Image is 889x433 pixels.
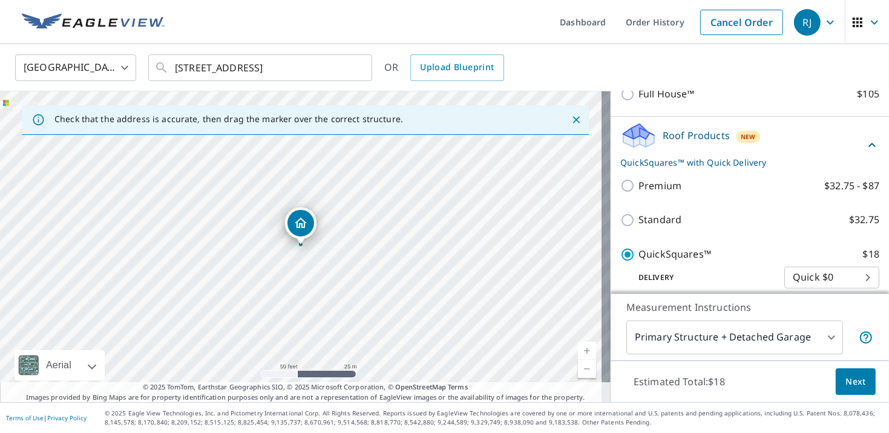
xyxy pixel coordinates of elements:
span: Your report will include the primary structure and a detached garage if one exists. [859,330,873,345]
img: EV Logo [22,13,165,31]
button: Next [836,368,876,396]
p: $32.75 - $87 [824,178,879,194]
p: Check that the address is accurate, then drag the marker over the correct structure. [54,114,403,125]
span: New [741,132,756,142]
span: © 2025 TomTom, Earthstar Geographics SIO, © 2025 Microsoft Corporation, © [143,382,468,392]
div: OR [384,54,504,81]
p: $18 [863,247,879,262]
a: Terms [448,382,468,391]
p: Delivery [620,272,784,283]
p: $105 [857,86,879,102]
a: Terms of Use [6,414,44,422]
div: Primary Structure + Detached Garage [626,321,843,354]
div: Roof ProductsNewQuickSquares™ with Quick Delivery [620,122,879,169]
p: Premium [638,178,681,194]
div: RJ [794,9,821,36]
span: Next [845,374,866,389]
div: Quick $0 [784,261,879,295]
p: QuickSquares™ [638,247,711,262]
p: QuickSquares™ with Quick Delivery [620,156,865,169]
span: Upload Blueprint [420,60,494,75]
div: Aerial [42,350,75,380]
p: Measurement Instructions [626,300,873,314]
a: OpenStreetMap [395,382,446,391]
button: Close [568,112,584,128]
p: Estimated Total: $18 [624,368,735,395]
div: [GEOGRAPHIC_DATA] [15,51,136,85]
p: Full House™ [638,86,695,102]
p: Roof Products [663,128,730,143]
input: Search by address or latitude-longitude [175,51,347,85]
p: Standard [638,212,681,227]
a: Upload Blueprint [410,54,504,81]
div: Dropped pin, building 1, Residential property, 9100 Mud Lake Rd Macclenny, FL 32063 [285,207,317,245]
p: | [6,414,87,422]
p: © 2025 Eagle View Technologies, Inc. and Pictometry International Corp. All Rights Reserved. Repo... [105,409,883,427]
div: Aerial [15,350,105,380]
a: Current Level 19, Zoom Out [578,360,596,378]
p: $32.75 [849,212,879,227]
a: Privacy Policy [47,414,87,422]
a: Cancel Order [700,10,783,35]
a: Current Level 19, Zoom In [578,342,596,360]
